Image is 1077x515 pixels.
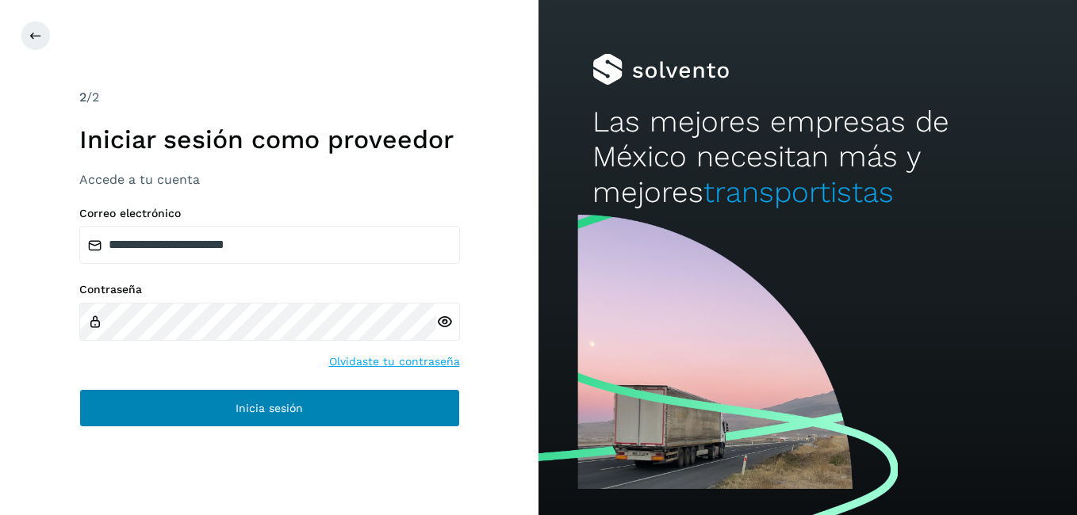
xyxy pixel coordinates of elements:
div: /2 [79,88,460,107]
span: 2 [79,90,86,105]
h1: Iniciar sesión como proveedor [79,124,460,154]
h2: Las mejores empresas de México necesitan más y mejores [592,105,1023,210]
button: Inicia sesión [79,389,460,427]
a: Olvidaste tu contraseña [329,353,460,370]
h3: Accede a tu cuenta [79,172,460,187]
span: Inicia sesión [236,402,303,414]
label: Contraseña [79,283,460,296]
span: transportistas [703,175,894,209]
label: Correo electrónico [79,207,460,220]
